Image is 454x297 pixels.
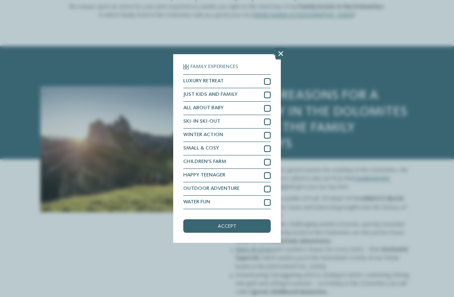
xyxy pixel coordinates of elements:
[183,92,238,97] span: JUST KIDS AND FAMILY
[183,159,226,165] span: CHILDREN’S FARM
[183,79,224,84] span: LUXURY RETREAT
[183,119,220,124] span: SKI-IN SKI-OUT
[183,200,210,205] span: WATER FUN
[183,132,223,138] span: WINTER ACTION
[183,186,240,192] span: OUTDOOR ADVENTURE
[218,224,236,229] span: accept
[190,64,238,70] span: Family Experiences
[183,173,225,178] span: HAPPY TEENAGER
[183,105,224,111] span: ALL ABOUT BABY
[183,146,219,151] span: SMALL & COSY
